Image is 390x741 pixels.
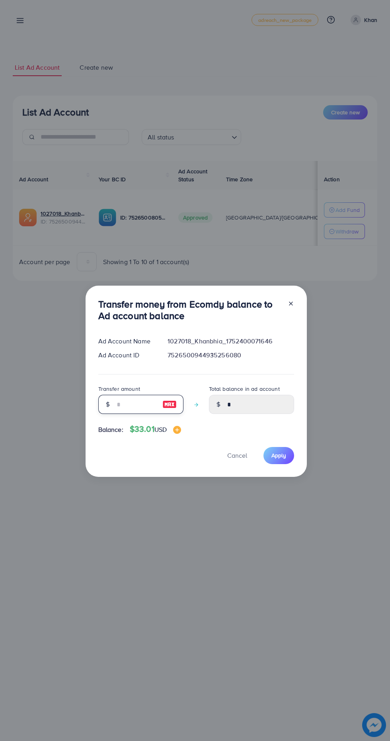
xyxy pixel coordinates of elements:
[154,425,167,434] span: USD
[161,337,300,346] div: 1027018_Khanbhia_1752400071646
[209,385,280,393] label: Total balance in ad account
[98,425,123,434] span: Balance:
[263,447,294,464] button: Apply
[92,337,162,346] div: Ad Account Name
[217,447,257,464] button: Cancel
[92,351,162,360] div: Ad Account ID
[227,451,247,460] span: Cancel
[98,385,140,393] label: Transfer amount
[130,424,181,434] h4: $33.01
[161,351,300,360] div: 7526500944935256080
[271,451,286,459] span: Apply
[173,426,181,434] img: image
[162,400,177,409] img: image
[98,298,281,321] h3: Transfer money from Ecomdy balance to Ad account balance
